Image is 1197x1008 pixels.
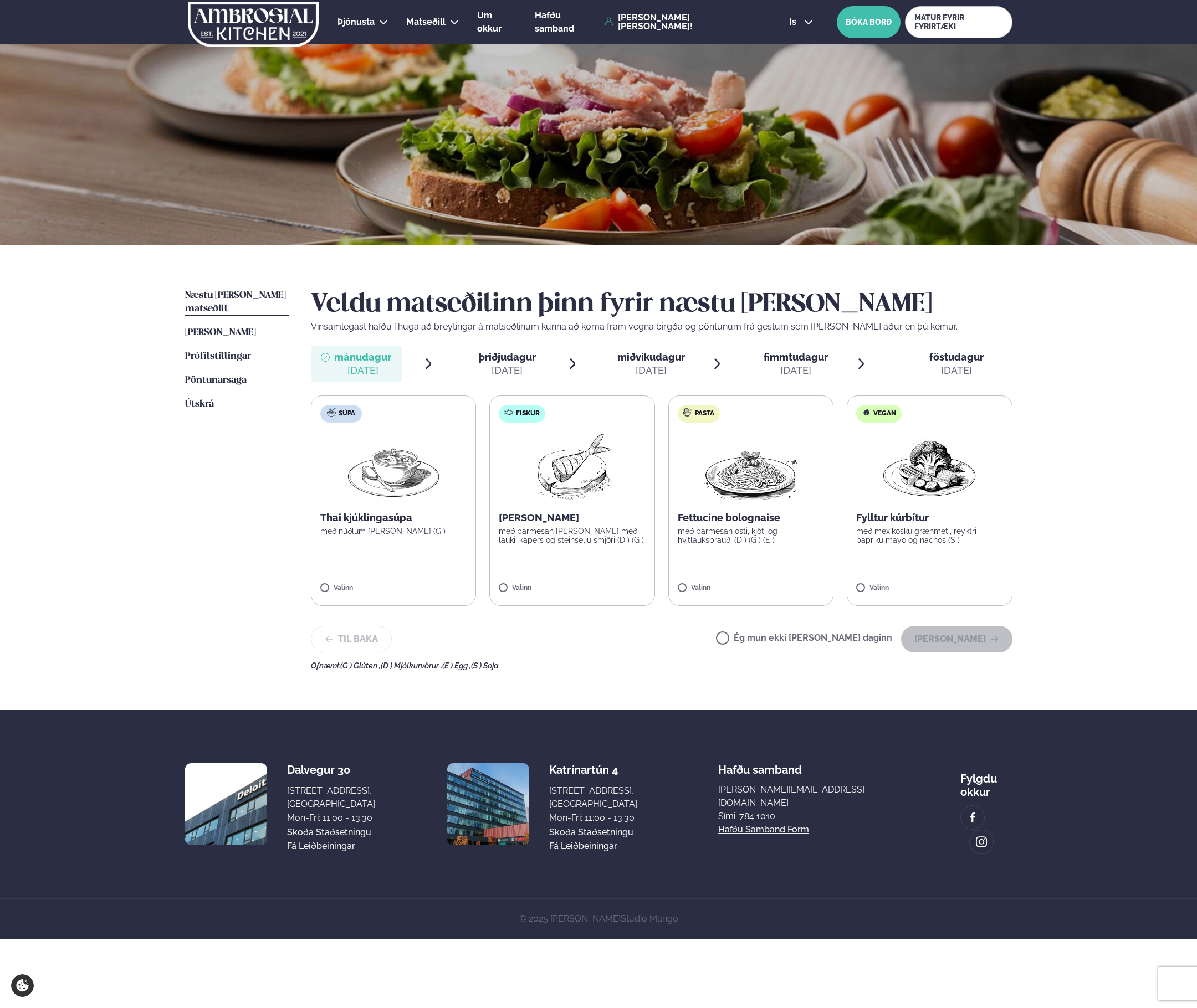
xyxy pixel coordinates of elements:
img: pasta.svg [683,408,692,417]
p: Thai kjúklingasúpa [320,511,467,524]
span: Næstu [PERSON_NAME] matseðill [185,291,286,313]
div: [STREET_ADDRESS], [GEOGRAPHIC_DATA] [549,784,637,811]
span: föstudagur [929,351,984,363]
span: is [789,18,800,27]
p: með parmesan osti, kjöti og hvítlauksbrauði (D ) (G ) (E ) [678,527,825,544]
span: Fiskur [516,409,540,418]
a: [PERSON_NAME] [PERSON_NAME]! [605,13,764,31]
a: MATUR FYRIR FYRIRTÆKI [905,6,1012,38]
a: Matseðill [406,16,446,29]
img: Vegan.svg [862,408,871,417]
div: Mon-Fri: 11:00 - 13:30 [287,811,375,825]
span: (S ) Soja [471,661,499,670]
span: Hafðu samband [535,10,574,34]
a: Hafðu samband [535,9,599,35]
span: Um okkur [477,10,502,34]
p: [PERSON_NAME] [499,511,646,524]
img: image alt [185,763,267,845]
img: image alt [447,763,529,845]
p: Fylltur kúrbítur [856,511,1003,524]
span: Prófílstillingar [185,352,251,361]
p: með núðlum [PERSON_NAME] (G ) [320,527,467,536]
a: Útskrá [185,398,214,411]
div: [DATE] [617,364,685,377]
a: Prófílstillingar [185,350,251,363]
a: Næstu [PERSON_NAME] matseðill [185,289,289,316]
img: fish.svg [504,408,513,417]
span: [PERSON_NAME] [185,328,256,337]
button: Til baka [311,626,392,652]
a: Cookie settings [11,974,34,997]
span: Vegan [873,409,896,418]
span: (D ) Mjólkurvörur , [381,661,442,670]
span: Matseðill [406,17,446,27]
span: (E ) Egg , [442,661,471,670]
span: © 2025 [PERSON_NAME] [519,913,678,924]
img: logo [187,2,320,47]
div: Katrínartún 4 [549,763,637,776]
p: Fettucine bolognaise [678,511,825,524]
button: is [780,18,822,27]
div: Mon-Fri: 11:00 - 13:30 [549,811,637,825]
span: miðvikudagur [617,351,685,363]
span: Útskrá [185,399,214,409]
a: Fá leiðbeiningar [549,840,617,853]
a: Um okkur [477,9,516,35]
span: fimmtudagur [764,351,828,363]
a: Hafðu samband form [718,823,809,836]
span: Súpa [339,409,355,418]
a: [PERSON_NAME] [185,326,256,340]
button: BÓKA BORÐ [837,6,901,38]
a: Fá leiðbeiningar [287,840,355,853]
a: Skoða staðsetningu [287,826,371,839]
img: image alt [975,836,988,848]
img: Spagetti.png [702,431,800,502]
img: Soup.png [345,431,442,502]
img: Fish.png [523,431,621,502]
span: Þjónusta [337,17,375,27]
a: image alt [970,830,993,853]
p: með mexíkósku grænmeti, reyktri papriku mayo og nachos (S ) [856,527,1003,544]
a: Skoða staðsetningu [549,826,633,839]
a: image alt [961,806,984,829]
div: Fylgdu okkur [960,763,1012,799]
img: Vegan.png [881,431,978,502]
div: Ofnæmi: [311,661,1012,670]
span: mánudagur [334,351,391,363]
p: Sími: 784 1010 [718,810,879,823]
span: Pöntunarsaga [185,376,247,385]
div: [DATE] [764,364,828,377]
span: þriðjudagur [479,351,536,363]
button: [PERSON_NAME] [901,626,1012,652]
span: Pasta [695,409,714,418]
a: [PERSON_NAME][EMAIL_ADDRESS][DOMAIN_NAME] [718,783,879,810]
img: soup.svg [327,408,336,417]
a: Studio Mango [621,913,678,924]
div: [DATE] [334,364,391,377]
img: image alt [966,811,979,824]
div: Dalvegur 30 [287,763,375,776]
span: (G ) Glúten , [340,661,381,670]
div: [DATE] [479,364,536,377]
a: Þjónusta [337,16,375,29]
div: [STREET_ADDRESS], [GEOGRAPHIC_DATA] [287,784,375,811]
div: [DATE] [929,364,984,377]
p: með parmesan [PERSON_NAME] með lauki, kapers og steinselju smjöri (D ) (G ) [499,527,646,544]
p: Vinsamlegast hafðu í huga að breytingar á matseðlinum kunna að koma fram vegna birgða og pöntunum... [311,320,1012,333]
span: Hafðu samband [718,754,802,776]
h2: Veldu matseðilinn þinn fyrir næstu [PERSON_NAME] [311,289,1012,320]
a: Pöntunarsaga [185,374,247,387]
